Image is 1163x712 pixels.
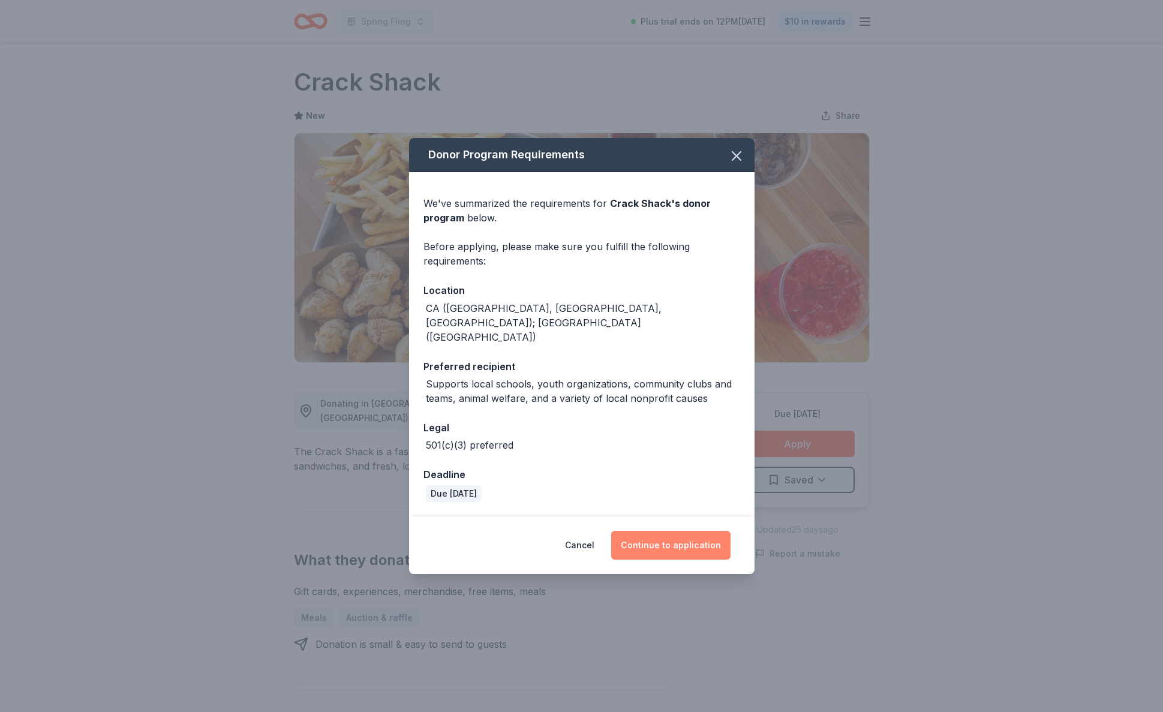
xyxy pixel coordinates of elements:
button: Cancel [565,531,594,560]
div: Due [DATE] [426,485,482,502]
div: Donor Program Requirements [409,138,755,172]
div: CA ([GEOGRAPHIC_DATA], [GEOGRAPHIC_DATA], [GEOGRAPHIC_DATA]); [GEOGRAPHIC_DATA] ([GEOGRAPHIC_DATA]) [426,301,740,344]
div: We've summarized the requirements for below. [423,196,740,225]
div: Deadline [423,467,740,482]
div: Before applying, please make sure you fulfill the following requirements: [423,239,740,268]
div: Preferred recipient [423,359,740,374]
div: 501(c)(3) preferred [426,438,513,452]
button: Continue to application [611,531,731,560]
div: Supports local schools, youth organizations, community clubs and teams, animal welfare, and a var... [426,377,740,405]
div: Legal [423,420,740,435]
div: Location [423,283,740,298]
